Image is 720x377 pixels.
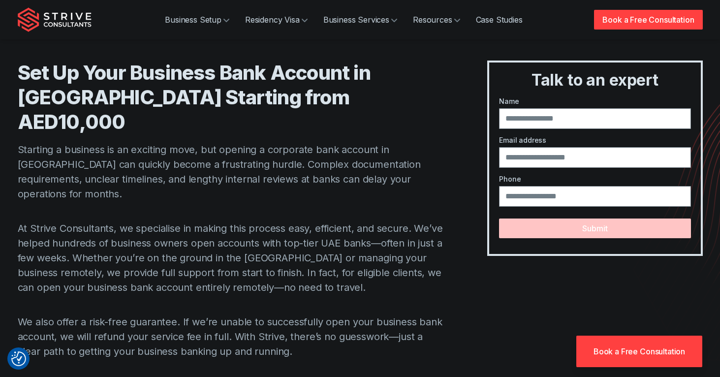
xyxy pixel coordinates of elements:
[499,135,690,145] label: Email address
[499,96,690,106] label: Name
[237,10,315,30] a: Residency Visa
[18,142,448,201] p: Starting a business is an exciting move, but opening a corporate bank account in [GEOGRAPHIC_DATA...
[468,10,531,30] a: Case Studies
[493,70,696,90] h3: Talk to an expert
[315,10,405,30] a: Business Services
[18,61,448,134] h1: Set Up Your Business Bank Account in [GEOGRAPHIC_DATA] Starting from AED10,000
[18,7,92,32] img: Strive Consultants
[18,314,448,359] p: We also offer a risk-free guarantee. If we’re unable to successfully open your business bank acco...
[18,221,448,295] p: At Strive Consultants, we specialise in making this process easy, efficient, and secure. We’ve he...
[157,10,237,30] a: Business Setup
[594,10,702,30] a: Book a Free Consultation
[11,351,26,366] button: Consent Preferences
[576,336,702,367] a: Book a Free Consultation
[405,10,468,30] a: Resources
[499,174,690,184] label: Phone
[11,351,26,366] img: Revisit consent button
[499,219,690,238] button: Submit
